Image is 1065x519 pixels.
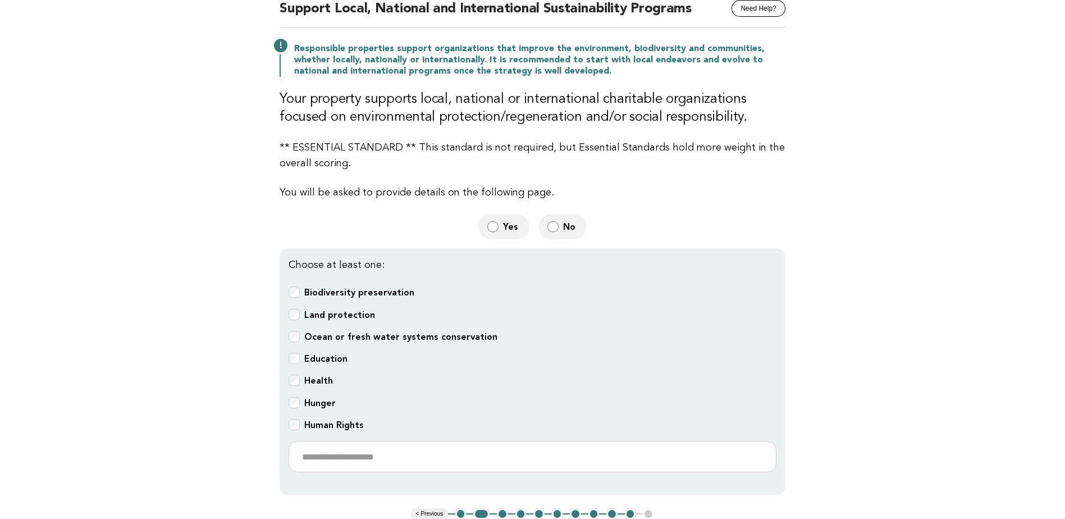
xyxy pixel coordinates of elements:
b: Hunger [304,398,336,408]
p: You will be asked to provide details on the following page. [280,185,785,201]
b: Biodiversity preservation [304,287,414,298]
b: Land protection [304,309,375,320]
b: Health [304,375,333,386]
input: Yes [487,221,499,233]
span: No [563,221,578,233]
b: Ocean or fresh water systems conservation [304,331,497,342]
h3: Your property supports local, national or international charitable organizations focused on envir... [280,90,785,126]
input: No [547,221,559,233]
b: Education [304,353,348,364]
span: Yes [503,221,520,233]
p: ** ESSENTIAL STANDARD ** This standard is not required, but Essential Standards hold more weight ... [280,140,785,171]
p: Responsible properties support organizations that improve the environment, biodiversity and commu... [294,43,785,77]
b: Human Rights [304,420,364,430]
p: Choose at least one: [289,257,776,273]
